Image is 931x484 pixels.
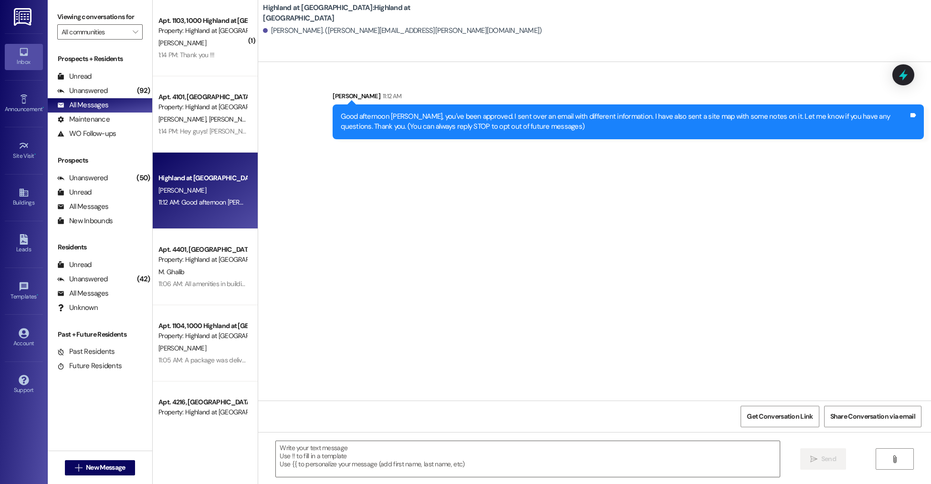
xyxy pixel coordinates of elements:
a: Site Visit • [5,138,43,164]
span: M. Ghalib [158,268,185,276]
i:  [75,464,82,472]
div: Unread [57,187,92,197]
div: 11:12 AM: Good afternoon [PERSON_NAME], you've been approved. I sent over an email with different... [158,198,910,206]
button: Get Conversation Link [741,406,819,427]
div: Past Residents [57,347,115,357]
label: Viewing conversations for [57,10,143,24]
a: Support [5,372,43,398]
div: Unanswered [57,173,108,183]
div: [PERSON_NAME]. ([PERSON_NAME][EMAIL_ADDRESS][PERSON_NAME][DOMAIN_NAME]) [263,26,542,36]
span: [PERSON_NAME] [158,39,206,47]
div: Apt. 4401, [GEOGRAPHIC_DATA] at [GEOGRAPHIC_DATA] [158,245,247,255]
i:  [810,455,817,463]
span: • [34,151,36,158]
img: ResiDesk Logo [14,8,33,26]
div: Apt. 4216, [GEOGRAPHIC_DATA] at [GEOGRAPHIC_DATA] [158,397,247,407]
span: • [37,292,38,299]
div: Apt. 4101, [GEOGRAPHIC_DATA] at [GEOGRAPHIC_DATA] [158,92,247,102]
div: Unanswered [57,274,108,284]
span: [PERSON_NAME] [158,344,206,352]
span: Send [821,454,836,464]
div: Future Residents [57,361,122,371]
div: Prospects [48,155,152,165]
span: [PERSON_NAME] [158,186,206,195]
span: Get Conversation Link [747,412,813,422]
div: Property: Highland at [GEOGRAPHIC_DATA] [158,102,247,112]
span: • [42,104,44,111]
div: Property: Highland at [GEOGRAPHIC_DATA] [158,331,247,341]
a: Leads [5,231,43,257]
div: 11:12 AM [380,91,402,101]
div: Prospects + Residents [48,54,152,64]
div: (50) [134,171,152,185]
div: [PERSON_NAME] [333,91,924,104]
div: (42) [135,272,152,287]
div: Apt. 1104, 1000 Highland at [GEOGRAPHIC_DATA] [158,321,247,331]
div: All Messages [57,202,108,212]
i:  [133,28,138,36]
div: Highland at [GEOGRAPHIC_DATA] [158,173,247,183]
button: Send [800,448,847,470]
div: WO Follow-ups [57,129,116,139]
span: [PERSON_NAME] [158,115,209,124]
a: Account [5,325,43,351]
span: [PERSON_NAME] [209,115,257,124]
i:  [891,455,898,463]
div: Property: Highland at [GEOGRAPHIC_DATA] [158,255,247,265]
div: 1:14 PM: Thank you !!! [158,51,215,59]
div: All Messages [57,288,108,299]
div: Unknown [57,303,98,313]
div: Property: Highland at [GEOGRAPHIC_DATA] [158,407,247,417]
b: Highland at [GEOGRAPHIC_DATA]: Highland at [GEOGRAPHIC_DATA] [263,3,454,23]
span: New Message [86,463,125,473]
div: Maintenance [57,114,110,124]
div: New Inbounds [57,216,113,226]
button: Share Conversation via email [824,406,921,427]
div: Residents [48,242,152,252]
div: 11:05 AM: A package was delivered to the front office for you. I just dropped it off. Thank you [158,356,412,364]
div: Unanswered [57,86,108,96]
span: Share Conversation via email [830,412,915,422]
div: Unread [57,72,92,82]
div: All Messages [57,100,108,110]
a: Inbox [5,44,43,70]
div: 1:14 PM: Hey guys! [PERSON_NAME] with [PERSON_NAME] Pest Control is on his way to take care of yo... [158,127,521,135]
div: (92) [135,83,152,98]
div: Good afternoon [PERSON_NAME], you've been approved. I sent over an email with different informati... [341,112,909,132]
div: Apt. 1103, 1000 Highland at [GEOGRAPHIC_DATA] [158,16,247,26]
div: 11:06 AM: All amenities in building 2 are open and can be used again. Thank you for your patience. [158,279,427,288]
div: Property: Highland at [GEOGRAPHIC_DATA] [158,26,247,36]
a: Buildings [5,185,43,210]
input: All communities [62,24,127,40]
div: Unread [57,260,92,270]
div: Past + Future Residents [48,330,152,340]
button: New Message [65,460,136,475]
a: Templates • [5,278,43,304]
